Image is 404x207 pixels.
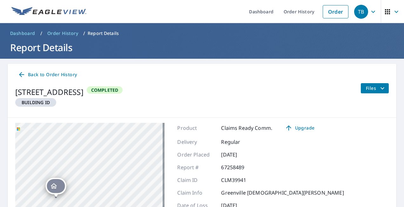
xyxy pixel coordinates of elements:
span: Completed [87,87,122,93]
a: Back to Order History [15,69,79,81]
a: Upgrade [280,123,320,133]
span: Order History [47,30,78,37]
p: Order Placed [177,151,215,158]
span: Upgrade [284,124,316,132]
p: Claim ID [177,176,215,184]
p: CLM39941 [221,176,259,184]
img: EV Logo [11,7,86,17]
span: Files [366,84,386,92]
p: Claims Ready Comm. [221,124,272,132]
li: / [40,30,42,37]
p: Regular [221,138,259,146]
p: 67258489 [221,164,259,171]
p: Report Details [88,30,119,37]
span: Back to Order History [18,71,77,79]
p: Claim Info [177,189,215,197]
p: Greenville [DEMOGRAPHIC_DATA][PERSON_NAME] [221,189,344,197]
p: Product [177,124,215,132]
a: Order History [45,28,81,38]
em: Building ID [22,99,50,105]
p: [DATE] [221,151,259,158]
p: Delivery [177,138,215,146]
div: [STREET_ADDRESS] [15,86,84,98]
button: filesDropdownBtn-67258489 [360,83,389,93]
a: Dashboard [8,28,38,38]
span: Dashboard [10,30,35,37]
a: Order [323,5,348,18]
li: / [83,30,85,37]
nav: breadcrumb [8,28,396,38]
div: Dropped pin, building , Residential property, 1416 Il Route 140 Greenville, IL 62246 [46,178,66,197]
h1: Report Details [8,41,396,54]
p: Report # [177,164,215,171]
div: TB [354,5,368,19]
